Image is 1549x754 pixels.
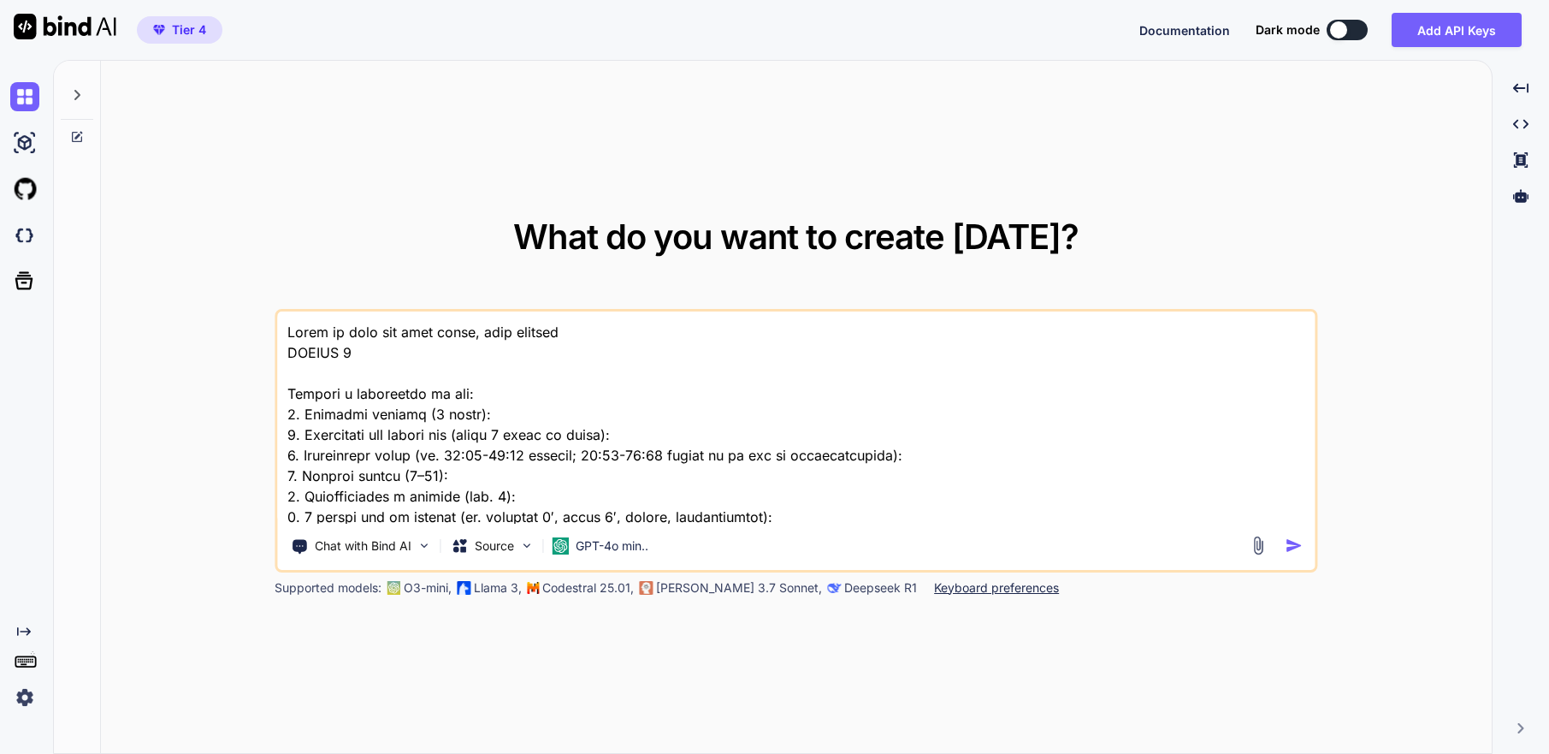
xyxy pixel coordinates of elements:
[844,579,917,597] p: Deepseek R1
[1256,21,1320,39] span: Dark mode
[277,312,1315,524] textarea: Lorem ip dolo sit amet conse, adip elitsed DOEIUS 9 Tempori u laboreetdo ma ali: 2. Enimadmi veni...
[1285,537,1303,555] img: icon
[827,581,841,595] img: claude
[542,579,634,597] p: Codestral 25.01,
[1248,536,1268,555] img: attachment
[576,537,648,555] p: GPT-4o min..
[387,581,400,595] img: GPT-4
[552,537,569,555] img: GPT-4o mini
[656,579,822,597] p: [PERSON_NAME] 3.7 Sonnet,
[417,538,431,553] img: Pick Tools
[10,175,39,204] img: githubLight
[315,537,411,555] p: Chat with Bind AI
[1139,23,1230,38] span: Documentation
[474,579,522,597] p: Llama 3,
[275,579,381,597] p: Supported models:
[519,538,534,553] img: Pick Models
[10,683,39,712] img: settings
[404,579,452,597] p: O3-mini,
[137,16,222,44] button: premiumTier 4
[10,221,39,250] img: darkCloudIdeIcon
[14,14,116,39] img: Bind AI
[457,581,470,595] img: Llama2
[10,128,39,157] img: ai-studio
[153,25,165,35] img: premium
[639,581,653,595] img: claude
[513,216,1079,258] span: What do you want to create [DATE]?
[475,537,514,555] p: Source
[1392,13,1522,47] button: Add API Keys
[10,82,39,111] img: chat
[172,21,206,39] span: Tier 4
[1139,21,1230,39] button: Documentation
[934,579,1059,597] p: Keyboard preferences
[527,582,539,594] img: Mistral-AI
